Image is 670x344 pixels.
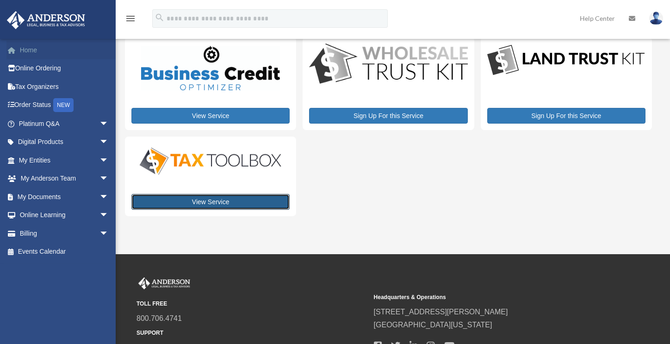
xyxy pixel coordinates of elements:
[131,194,290,210] a: View Service
[131,108,290,124] a: View Service
[99,224,118,243] span: arrow_drop_down
[125,16,136,24] a: menu
[6,151,123,169] a: My Entitiesarrow_drop_down
[309,44,467,85] img: WS-Trust-Kit-lgo-1.jpg
[6,133,118,151] a: Digital Productsarrow_drop_down
[99,169,118,188] span: arrow_drop_down
[4,11,88,29] img: Anderson Advisors Platinum Portal
[6,188,123,206] a: My Documentsarrow_drop_down
[155,13,165,23] i: search
[99,188,118,206] span: arrow_drop_down
[6,224,123,243] a: Billingarrow_drop_down
[99,151,118,170] span: arrow_drop_down
[99,114,118,133] span: arrow_drop_down
[6,169,123,188] a: My Anderson Teamarrow_drop_down
[309,108,467,124] a: Sign Up For this Service
[53,98,74,112] div: NEW
[374,308,508,316] a: [STREET_ADDRESS][PERSON_NAME]
[125,13,136,24] i: menu
[487,108,645,124] a: Sign Up For this Service
[6,206,123,225] a: Online Learningarrow_drop_down
[649,12,663,25] img: User Pic
[374,293,605,302] small: Headquarters & Operations
[6,96,123,115] a: Order StatusNEW
[6,41,123,59] a: Home
[487,44,645,77] img: LandTrust_lgo-1.jpg
[6,77,123,96] a: Tax Organizers
[6,243,123,261] a: Events Calendar
[6,59,123,78] a: Online Ordering
[374,321,492,329] a: [GEOGRAPHIC_DATA][US_STATE]
[136,299,367,309] small: TOLL FREE
[99,206,118,225] span: arrow_drop_down
[99,133,118,152] span: arrow_drop_down
[136,277,192,289] img: Anderson Advisors Platinum Portal
[136,328,367,338] small: SUPPORT
[6,114,123,133] a: Platinum Q&Aarrow_drop_down
[136,314,182,322] a: 800.706.4741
